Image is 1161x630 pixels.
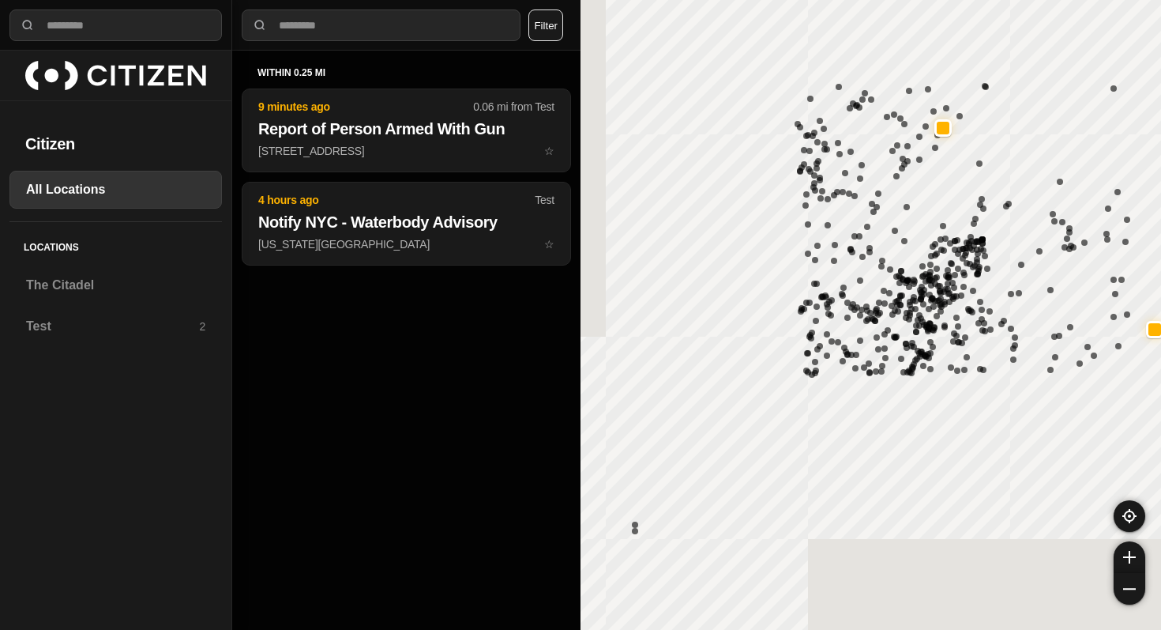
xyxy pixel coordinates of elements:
a: 4 hours agoTestNotify NYC - Waterbody Advisory[US_STATE][GEOGRAPHIC_DATA]star [242,237,571,251]
img: logo [25,60,206,91]
button: 9 minutes ago0.06 mi from TestReport of Person Armed With Gun[STREET_ADDRESS]star [242,89,571,172]
h3: Test [26,317,199,336]
p: 0.06 mi from Test [473,99,554,115]
p: 4 hours ago [258,192,535,208]
button: Filter [528,9,563,41]
h2: Citizen [25,133,206,155]
a: Test2 [9,307,222,345]
a: 9 minutes ago0.06 mi from TestReport of Person Armed With Gun[STREET_ADDRESS]star [242,144,571,157]
a: All Locations [9,171,222,209]
p: Test [535,192,554,208]
p: [STREET_ADDRESS] [258,143,554,159]
p: 9 minutes ago [258,99,473,115]
button: recenter [1114,500,1145,532]
img: recenter [1122,509,1137,523]
img: zoom-out [1123,583,1136,595]
h3: All Locations [26,180,205,199]
img: search [20,17,36,33]
h2: Report of Person Armed With Gun [258,118,554,140]
span: star [544,238,554,251]
h2: Notify NYC - Waterbody Advisory [258,211,554,233]
h3: The Citadel [26,276,205,295]
p: 2 [199,319,205,334]
button: zoom-in [1114,541,1145,573]
img: search [252,17,268,33]
img: zoom-in [1123,551,1136,564]
button: zoom-out [1114,573,1145,605]
a: The Citadel [9,266,222,304]
button: 4 hours agoTestNotify NYC - Waterbody Advisory[US_STATE][GEOGRAPHIC_DATA]star [242,182,571,266]
h5: Locations [9,222,222,266]
span: star [544,145,554,157]
p: [US_STATE][GEOGRAPHIC_DATA] [258,236,554,252]
h5: within 0.25 mi [257,66,555,79]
